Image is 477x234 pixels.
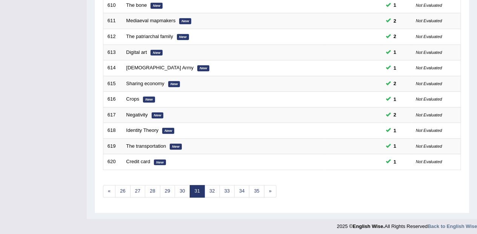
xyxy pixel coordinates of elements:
[391,95,399,103] span: You can still take this question
[126,18,176,23] a: Mediaeval mapmakers
[150,50,163,56] em: New
[154,159,166,165] em: New
[126,96,140,102] a: Crops
[103,154,122,170] td: 620
[103,107,122,123] td: 617
[391,32,399,40] span: You can still take this question
[391,48,399,56] span: You can still take this question
[160,185,175,197] a: 29
[145,185,160,197] a: 28
[249,185,264,197] a: 35
[416,34,442,39] small: Not Evaluated
[168,81,180,87] em: New
[115,185,130,197] a: 26
[416,97,442,101] small: Not Evaluated
[391,158,399,166] span: You can still take this question
[152,112,164,118] em: New
[143,96,155,102] em: New
[416,3,442,8] small: Not Evaluated
[391,64,399,72] span: You can still take this question
[150,3,163,9] em: New
[126,49,147,55] a: Digital art
[103,29,122,44] td: 612
[428,223,477,229] a: Back to English Wise
[416,81,442,86] small: Not Evaluated
[337,219,477,230] div: 2025 © All Rights Reserved
[130,185,145,197] a: 27
[190,185,205,197] a: 31
[197,65,209,71] em: New
[175,185,190,197] a: 30
[103,76,122,92] td: 615
[391,142,399,150] span: You can still take this question
[170,144,182,150] em: New
[162,128,174,134] em: New
[391,111,399,119] span: You can still take this question
[126,65,194,70] a: [DEMOGRAPHIC_DATA] Army
[126,112,148,118] a: Negativity
[416,113,442,117] small: Not Evaluated
[126,2,147,8] a: The bone
[103,60,122,76] td: 614
[103,13,122,29] td: 611
[416,66,442,70] small: Not Evaluated
[179,18,191,24] em: New
[391,1,399,9] span: You can still take this question
[103,138,122,154] td: 619
[219,185,235,197] a: 33
[103,123,122,139] td: 618
[103,44,122,60] td: 613
[264,185,276,197] a: »
[353,223,384,229] strong: English Wise.
[103,92,122,107] td: 616
[126,159,150,164] a: Credit card
[234,185,249,197] a: 34
[126,81,164,86] a: Sharing economy
[126,127,159,133] a: Identity Theory
[204,185,219,197] a: 32
[391,17,399,25] span: You can still take this question
[391,80,399,87] span: You can still take this question
[177,34,189,40] em: New
[416,144,442,148] small: Not Evaluated
[126,143,166,149] a: The transportation
[103,185,115,197] a: «
[391,127,399,135] span: You can still take this question
[416,128,442,133] small: Not Evaluated
[416,18,442,23] small: Not Evaluated
[126,34,173,39] a: The patriarchal family
[416,159,442,164] small: Not Evaluated
[416,50,442,55] small: Not Evaluated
